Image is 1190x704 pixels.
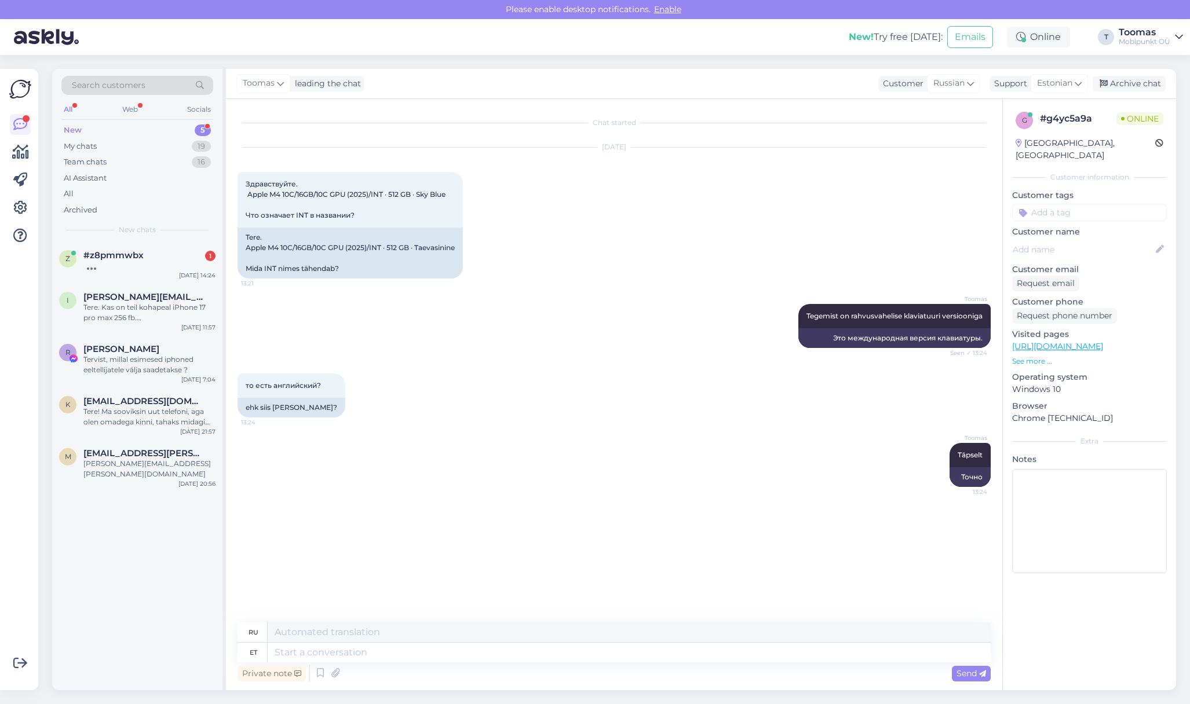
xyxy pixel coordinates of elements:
span: Здравствуйте. Apple M4 10C/16GB/10C GPU (2025)/INT · 512 GB · Sky Blue Что означает INT в названии? [246,179,449,219]
div: [GEOGRAPHIC_DATA], [GEOGRAPHIC_DATA] [1016,137,1155,162]
p: See more ... [1012,356,1167,366]
div: 5 [195,124,211,136]
p: Customer phone [1012,296,1167,308]
div: Online [1007,27,1070,47]
div: et [250,643,257,662]
a: [URL][DOMAIN_NAME] [1012,341,1103,351]
div: [DATE] 20:56 [178,479,216,488]
div: [DATE] 14:24 [179,271,216,280]
input: Add name [1013,243,1154,256]
a: ToomasMobipunkt OÜ [1119,28,1183,46]
div: ehk siis [PERSON_NAME]? [238,398,345,417]
p: Windows 10 [1012,383,1167,395]
div: 16 [192,156,211,168]
span: 13:21 [241,279,284,288]
input: Add a tag [1012,204,1167,221]
div: [DATE] [238,142,991,152]
div: Customer [878,78,923,90]
p: Customer name [1012,226,1167,238]
span: Toomas [243,77,275,90]
span: Toomas [944,295,987,303]
div: 19 [192,141,211,152]
p: Customer tags [1012,189,1167,201]
div: Mobipunkt OÜ [1119,37,1170,46]
div: AI Assistant [64,173,107,184]
span: Search customers [72,79,145,91]
p: Visited pages [1012,328,1167,340]
span: k [65,400,71,409]
b: New! [849,31,874,42]
div: [DATE] 7:04 [181,375,216,384]
span: Online [1116,112,1163,125]
span: igor.jelfimov@gmail.com [83,292,204,302]
span: 13:24 [241,418,284,427]
span: 13:24 [944,487,987,496]
div: Try free [DATE]: [849,30,943,44]
div: Точно [950,467,991,487]
span: i [67,296,69,305]
div: Chat started [238,118,991,128]
div: Socials [185,102,213,117]
div: Toomas [1119,28,1170,37]
div: Archive chat [1093,76,1166,91]
div: Archived [64,204,97,216]
div: T [1098,29,1114,45]
div: My chats [64,141,97,152]
div: Request email [1012,276,1079,291]
div: Request phone number [1012,308,1117,324]
div: All [64,188,74,200]
span: Estonian [1037,77,1072,90]
span: monika.aedma@gmail.com [83,448,204,459]
div: Team chats [64,156,107,168]
div: Customer information [1012,172,1167,182]
span: Seen ✓ 13:24 [944,349,987,357]
span: New chats [119,225,156,235]
button: Emails [947,26,993,48]
p: Browser [1012,400,1167,412]
span: Toomas [944,434,987,442]
div: Tere! Ma sooviksin uut telefoni, aga olen omadega kinni, tahaks midagi mis on kõrgem kui 60hz ekr... [83,406,216,427]
div: [PERSON_NAME][EMAIL_ADDRESS][PERSON_NAME][DOMAIN_NAME] [83,459,216,479]
div: Web [120,102,140,117]
div: ru [249,622,258,642]
span: Russian [933,77,965,90]
div: Private note [238,666,306,681]
p: Operating system [1012,371,1167,383]
div: [DATE] 11:57 [181,323,216,332]
p: Customer email [1012,263,1167,276]
p: Notes [1012,453,1167,465]
div: 1 [205,251,216,261]
span: m [65,452,71,461]
div: Это международная версия клавиатуры. [798,328,991,348]
p: Chrome [TECHNICAL_ID] [1012,412,1167,424]
span: R [65,348,71,357]
div: Support [990,78,1027,90]
div: Tere. Kas on teil kohapeal iPhone 17 pro max 256 fb. [GEOGRAPHIC_DATA]? [83,302,216,323]
span: #z8pmmwbx [83,250,144,261]
span: Täpselt [958,450,983,459]
div: New [64,124,82,136]
span: Send [957,668,986,679]
div: All [61,102,75,117]
span: Enable [651,4,685,14]
span: то есть английский? [246,381,321,390]
div: leading the chat [290,78,361,90]
img: Askly Logo [9,78,31,100]
span: Tegemist on rahvusvahelise klaviatuuri versiooniga [806,311,983,320]
div: [DATE] 21:57 [180,427,216,436]
span: z [65,254,70,263]
div: Extra [1012,436,1167,446]
span: kunozifier@gmail.com [83,396,204,406]
span: Reiko Reinau [83,344,159,354]
div: # g4yc5a9a [1040,112,1116,126]
div: Tere. Apple M4 10C/16GB/10C GPU (2025)/INT · 512 GB · Taevasinine Mida INT nimes tähendab? [238,228,463,278]
span: g [1022,116,1027,124]
div: Tervist, millal esimesed iphoned eeltellijatele välja saadetakse ? [83,354,216,375]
